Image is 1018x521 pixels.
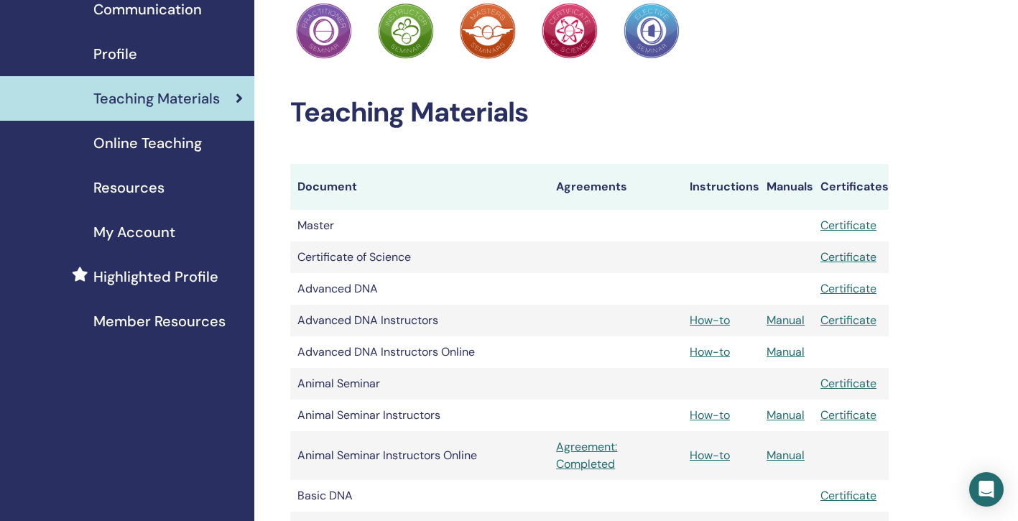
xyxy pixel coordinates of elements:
[820,376,876,391] a: Certificate
[93,310,226,332] span: Member Resources
[820,218,876,233] a: Certificate
[690,407,730,423] a: How-to
[690,448,730,463] a: How-to
[624,3,680,59] img: Practitioner
[767,448,805,463] a: Manual
[820,281,876,296] a: Certificate
[93,177,165,198] span: Resources
[820,407,876,423] a: Certificate
[549,164,682,210] th: Agreements
[690,344,730,359] a: How-to
[767,344,805,359] a: Manual
[813,164,889,210] th: Certificates
[290,431,549,480] td: Animal Seminar Instructors Online
[290,480,549,512] td: Basic DNA
[820,313,876,328] a: Certificate
[820,249,876,264] a: Certificate
[682,164,759,210] th: Instructions
[460,3,516,59] img: Practitioner
[290,96,889,129] h2: Teaching Materials
[767,407,805,423] a: Manual
[290,164,549,210] th: Document
[93,266,218,287] span: Highlighted Profile
[556,438,675,473] a: Agreement: Completed
[93,88,220,109] span: Teaching Materials
[969,472,1004,507] div: Open Intercom Messenger
[759,164,813,210] th: Manuals
[542,3,598,59] img: Practitioner
[378,3,434,59] img: Practitioner
[690,313,730,328] a: How-to
[290,400,549,431] td: Animal Seminar Instructors
[93,43,137,65] span: Profile
[820,488,876,503] a: Certificate
[290,241,549,273] td: Certificate of Science
[290,273,549,305] td: Advanced DNA
[290,305,549,336] td: Advanced DNA Instructors
[93,221,175,243] span: My Account
[93,132,202,154] span: Online Teaching
[767,313,805,328] a: Manual
[290,368,549,400] td: Animal Seminar
[290,210,549,241] td: Master
[296,3,352,59] img: Practitioner
[290,336,549,368] td: Advanced DNA Instructors Online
